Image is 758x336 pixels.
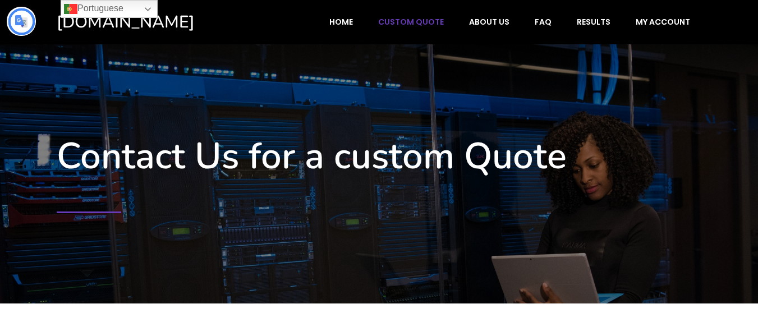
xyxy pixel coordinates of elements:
a: Results [565,11,622,33]
a: About Us [457,11,521,33]
span: Results [577,17,610,27]
h1: Contact Us for a custom Quote [57,135,702,178]
img: pt [64,2,77,16]
a: [DOMAIN_NAME] [57,11,242,33]
span: About Us [469,17,509,27]
span: FAQ [535,17,552,27]
span: My account [636,17,690,27]
span: Home [329,17,353,27]
a: Home [318,11,365,33]
span: Custom Quote [378,17,444,27]
a: Custom Quote [366,11,456,33]
a: FAQ [523,11,563,33]
a: My account [624,11,702,33]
